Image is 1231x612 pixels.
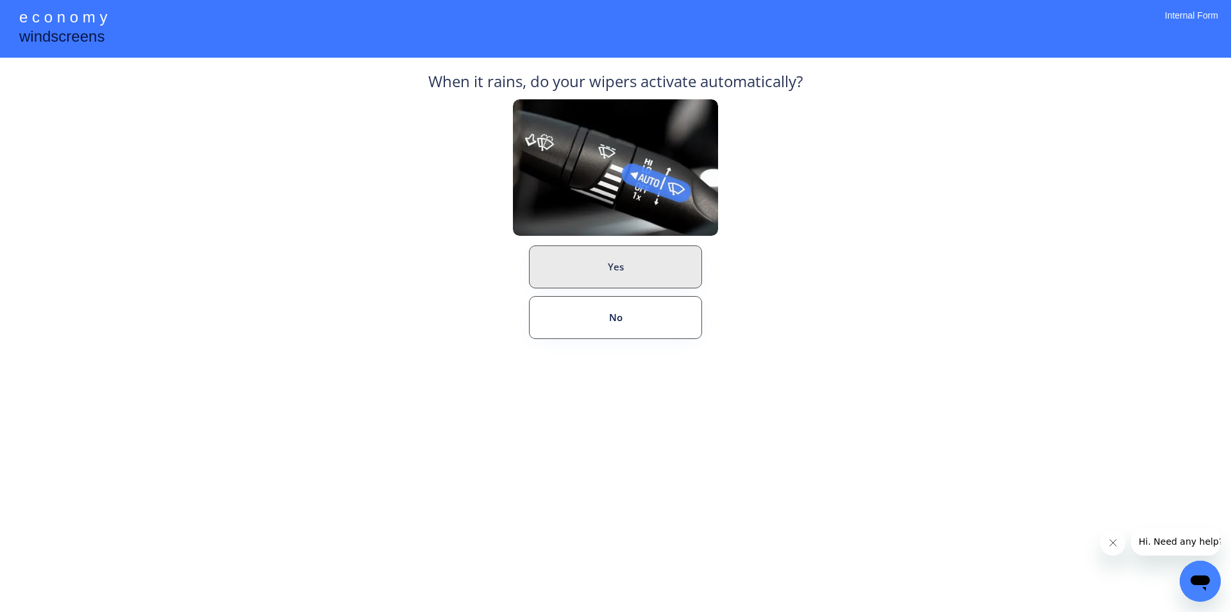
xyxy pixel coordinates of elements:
[428,70,803,99] div: When it rains, do your wipers activate automatically?
[19,6,107,31] div: e c o n o m y
[1131,527,1221,556] iframe: Message from company
[529,296,702,339] button: No
[1180,561,1221,602] iframe: Button to launch messaging window
[1100,530,1126,556] iframe: Close message
[8,9,92,19] span: Hi. Need any help?
[19,26,105,51] div: windscreens
[513,99,718,236] img: Rain%20Sensor%20Example.png
[529,245,702,288] button: Yes
[1165,10,1218,38] div: Internal Form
